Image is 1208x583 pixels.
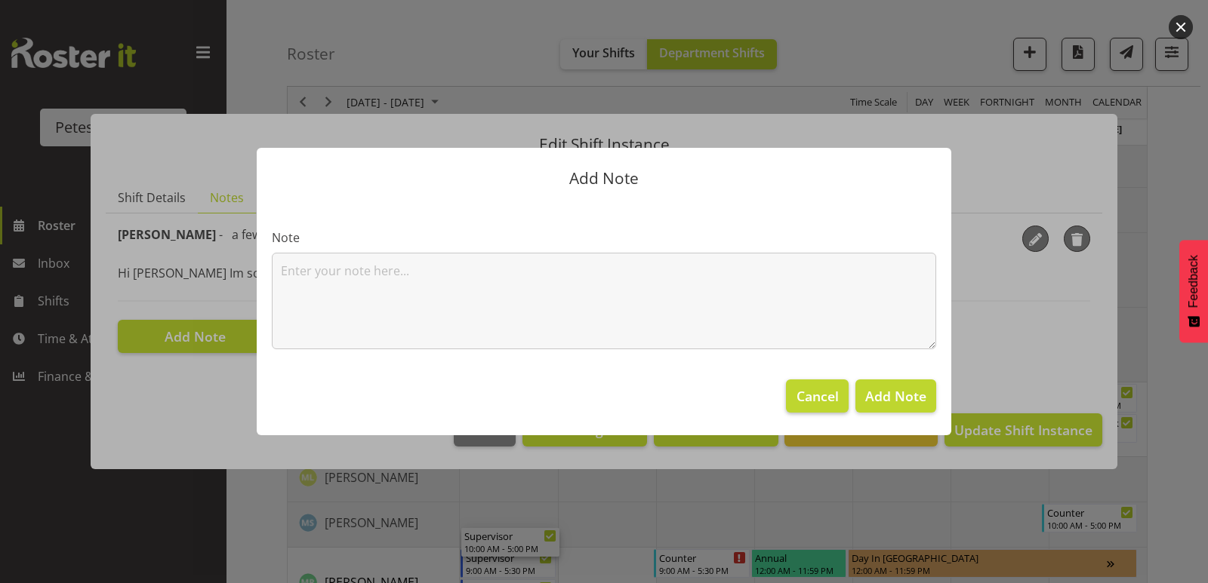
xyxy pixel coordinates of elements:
[797,386,839,406] span: Cancel
[1187,255,1200,308] span: Feedback
[569,167,639,189] span: Add Note
[272,229,936,247] label: Note
[1179,240,1208,342] button: Feedback - Show survey
[786,379,848,413] button: Cancel
[865,387,926,405] span: Add Note
[855,379,936,413] button: Add Note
